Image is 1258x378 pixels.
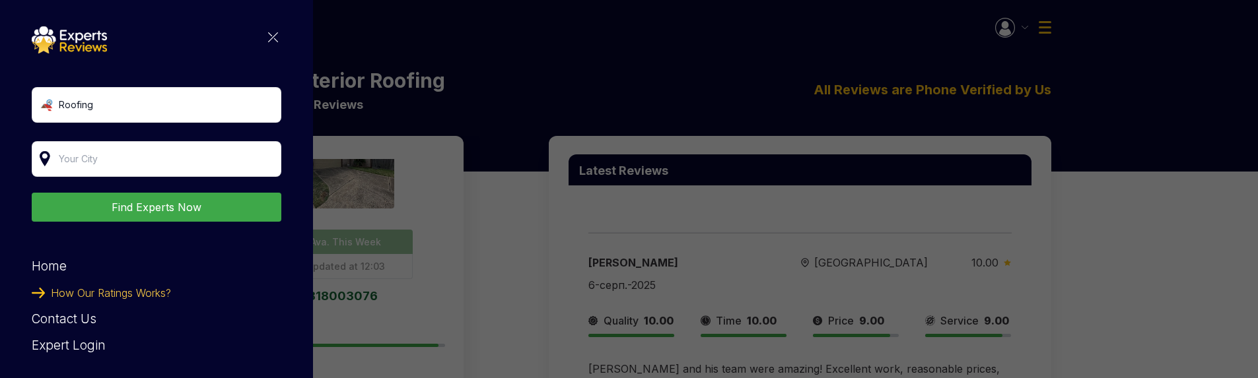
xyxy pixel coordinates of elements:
a: Contact Us [32,311,96,327]
img: categoryImgae [32,26,107,53]
input: Your City [32,141,281,177]
span: How Our Ratings Works? [51,280,171,306]
div: Expert Login [32,332,281,359]
button: Find Experts Now [32,193,281,222]
a: Home [32,259,67,274]
input: Search Category [32,87,281,123]
img: categoryImgae [268,32,278,42]
img: categoryImgae [32,288,46,298]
